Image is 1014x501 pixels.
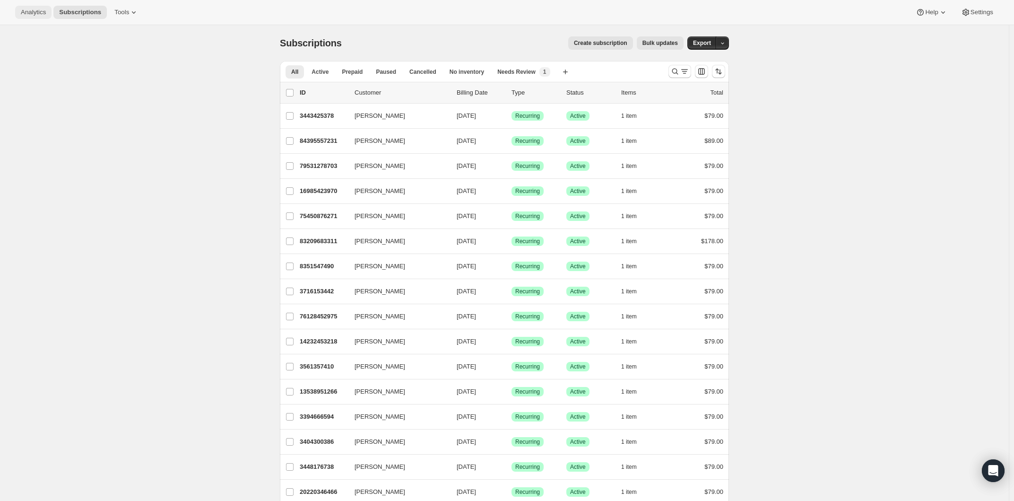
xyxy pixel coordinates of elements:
span: Recurring [515,137,540,145]
span: $79.00 [704,263,723,270]
span: $89.00 [704,137,723,144]
button: Tools [109,6,144,19]
button: [PERSON_NAME] [349,259,443,274]
span: 1 item [621,313,637,320]
button: [PERSON_NAME] [349,359,443,374]
p: 20220346466 [300,487,347,497]
span: [DATE] [457,263,476,270]
span: [PERSON_NAME] [355,287,405,296]
span: Recurring [515,313,540,320]
p: 3448176738 [300,462,347,472]
span: Active [570,413,586,421]
p: 79531278703 [300,161,347,171]
span: $79.00 [704,187,723,194]
span: No inventory [450,68,484,76]
span: 1 item [621,338,637,345]
button: [PERSON_NAME] [349,484,443,500]
p: 3404300386 [300,437,347,447]
span: Paused [376,68,396,76]
span: Recurring [515,388,540,396]
span: 1 [543,68,546,76]
span: [DATE] [457,438,476,445]
span: $79.00 [704,313,723,320]
span: Active [570,363,586,370]
span: $79.00 [704,288,723,295]
span: [PERSON_NAME] [355,186,405,196]
span: $79.00 [704,438,723,445]
button: [PERSON_NAME] [349,409,443,424]
span: Active [570,313,586,320]
div: 3394666594[PERSON_NAME][DATE]SuccessRecurringSuccessActive1 item$79.00 [300,410,723,423]
div: Type [511,88,559,97]
span: Analytics [21,9,46,16]
span: Active [570,237,586,245]
button: 1 item [621,310,647,323]
span: 1 item [621,263,637,270]
button: 1 item [621,460,647,474]
p: 75450876271 [300,211,347,221]
span: Active [570,463,586,471]
div: 13538951266[PERSON_NAME][DATE]SuccessRecurringSuccessActive1 item$79.00 [300,385,723,398]
span: [PERSON_NAME] [355,337,405,346]
div: 20220346466[PERSON_NAME][DATE]SuccessRecurringSuccessActive1 item$79.00 [300,485,723,499]
span: [DATE] [457,187,476,194]
button: 1 item [621,410,647,423]
span: $79.00 [704,413,723,420]
button: 1 item [621,109,647,123]
span: [PERSON_NAME] [355,211,405,221]
span: Recurring [515,212,540,220]
button: [PERSON_NAME] [349,158,443,174]
span: [PERSON_NAME] [355,412,405,422]
button: Customize table column order and visibility [695,65,708,78]
span: Active [570,112,586,120]
span: [PERSON_NAME] [355,362,405,371]
span: $79.00 [704,488,723,495]
span: Cancelled [409,68,436,76]
span: [PERSON_NAME] [355,262,405,271]
div: IDCustomerBilling DateTypeStatusItemsTotal [300,88,723,97]
div: 3404300386[PERSON_NAME][DATE]SuccessRecurringSuccessActive1 item$79.00 [300,435,723,448]
div: 75450876271[PERSON_NAME][DATE]SuccessRecurringSuccessActive1 item$79.00 [300,210,723,223]
span: [PERSON_NAME] [355,237,405,246]
span: Bulk updates [642,39,678,47]
span: Active [570,162,586,170]
span: Recurring [515,112,540,120]
span: $79.00 [704,212,723,220]
button: Create new view [558,65,573,79]
button: [PERSON_NAME] [349,309,443,324]
p: 13538951266 [300,387,347,396]
p: ID [300,88,347,97]
span: Recurring [515,263,540,270]
span: Active [570,438,586,446]
span: Recurring [515,187,540,195]
button: [PERSON_NAME] [349,384,443,399]
p: Total [711,88,723,97]
span: Active [570,288,586,295]
div: 84395557231[PERSON_NAME][DATE]SuccessRecurringSuccessActive1 item$89.00 [300,134,723,148]
p: 16985423970 [300,186,347,196]
p: 3716153442 [300,287,347,296]
span: 1 item [621,288,637,295]
button: 1 item [621,485,647,499]
button: 1 item [621,210,647,223]
button: 1 item [621,335,647,348]
span: Recurring [515,162,540,170]
button: Export [687,36,717,50]
div: 14232453218[PERSON_NAME][DATE]SuccessRecurringSuccessActive1 item$79.00 [300,335,723,348]
span: [DATE] [457,363,476,370]
span: 1 item [621,413,637,421]
span: 1 item [621,237,637,245]
span: $178.00 [701,237,723,245]
span: [DATE] [457,488,476,495]
button: 1 item [621,385,647,398]
span: $79.00 [704,162,723,169]
span: [DATE] [457,137,476,144]
span: Export [693,39,711,47]
button: [PERSON_NAME] [349,334,443,349]
div: 3443425378[PERSON_NAME][DATE]SuccessRecurringSuccessActive1 item$79.00 [300,109,723,123]
span: $79.00 [704,363,723,370]
button: Settings [955,6,999,19]
span: $79.00 [704,388,723,395]
span: [DATE] [457,463,476,470]
div: 83209683311[PERSON_NAME][DATE]SuccessRecurringSuccessActive1 item$178.00 [300,235,723,248]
